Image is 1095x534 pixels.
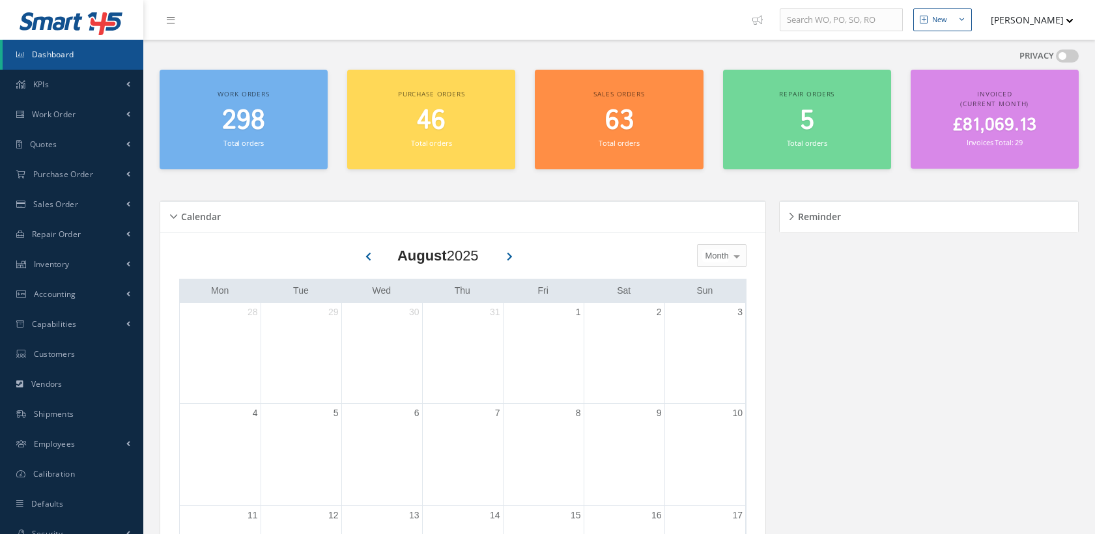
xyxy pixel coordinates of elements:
a: Repair orders 5 Total orders [723,70,891,169]
small: Total orders [787,138,827,148]
a: August 15, 2025 [568,506,584,525]
label: PRIVACY [1019,49,1054,63]
small: Total orders [223,138,264,148]
td: August 5, 2025 [261,403,341,506]
span: Purchase orders [398,89,465,98]
a: Sunday [694,283,715,299]
span: Repair orders [779,89,834,98]
span: 298 [222,102,265,139]
a: Dashboard [3,40,143,70]
a: July 31, 2025 [487,303,503,322]
span: Accounting [34,288,76,300]
td: July 31, 2025 [422,303,503,404]
span: 5 [800,102,814,139]
span: Work orders [218,89,269,98]
span: Employees [34,438,76,449]
td: August 10, 2025 [664,403,745,506]
span: Shipments [34,408,74,419]
td: August 8, 2025 [503,403,584,506]
a: August 8, 2025 [573,404,584,423]
span: 46 [417,102,446,139]
span: (Current Month) [960,99,1029,108]
td: August 7, 2025 [422,403,503,506]
td: August 1, 2025 [503,303,584,404]
h5: Calendar [177,207,221,223]
a: July 29, 2025 [326,303,341,322]
a: August 7, 2025 [492,404,503,423]
span: KPIs [33,79,49,90]
a: August 14, 2025 [487,506,503,525]
h5: Reminder [794,207,841,223]
small: Total orders [411,138,451,148]
a: August 9, 2025 [654,404,664,423]
small: Total orders [599,138,639,148]
span: Repair Order [32,229,81,240]
a: August 2, 2025 [654,303,664,322]
a: Monday [208,283,231,299]
span: Defaults [31,498,63,509]
a: August 5, 2025 [331,404,341,423]
a: Work orders 298 Total orders [160,70,328,169]
a: Saturday [614,283,633,299]
div: New [932,14,947,25]
span: Invoiced [977,89,1012,98]
td: August 6, 2025 [341,403,422,506]
a: August 13, 2025 [406,506,422,525]
span: Work Order [32,109,76,120]
a: August 4, 2025 [250,404,261,423]
a: Wednesday [370,283,394,299]
td: July 28, 2025 [180,303,261,404]
div: 2025 [397,245,479,266]
a: Thursday [452,283,473,299]
a: August 11, 2025 [245,506,261,525]
span: Purchase Order [33,169,93,180]
span: Inventory [34,259,70,270]
span: Month [702,249,729,262]
a: July 28, 2025 [245,303,261,322]
span: Capabilities [32,318,77,330]
span: 63 [605,102,634,139]
span: Calibration [33,468,75,479]
a: Invoiced (Current Month) £81,069.13 Invoices Total: 29 [911,70,1079,169]
span: Dashboard [32,49,74,60]
td: August 9, 2025 [584,403,664,506]
span: £81,069.13 [953,113,1036,138]
a: August 17, 2025 [730,506,745,525]
a: August 10, 2025 [730,404,745,423]
span: Vendors [31,378,63,389]
input: Search WO, PO, SO, RO [780,8,903,32]
a: Sales orders 63 Total orders [535,70,703,169]
span: Customers [34,348,76,359]
a: Friday [535,283,551,299]
a: August 6, 2025 [412,404,422,423]
a: Purchase orders 46 Total orders [347,70,515,169]
td: August 3, 2025 [664,303,745,404]
button: [PERSON_NAME] [978,7,1074,33]
b: August [397,247,447,264]
a: August 3, 2025 [735,303,745,322]
a: August 12, 2025 [326,506,341,525]
span: Quotes [30,139,57,150]
span: Sales orders [593,89,644,98]
a: August 16, 2025 [649,506,664,525]
td: July 30, 2025 [341,303,422,404]
td: August 4, 2025 [180,403,261,506]
a: July 30, 2025 [406,303,422,322]
button: New [913,8,972,31]
small: Invoices Total: 29 [967,137,1023,147]
td: August 2, 2025 [584,303,664,404]
span: Sales Order [33,199,78,210]
a: Tuesday [291,283,311,299]
td: July 29, 2025 [261,303,341,404]
a: August 1, 2025 [573,303,584,322]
